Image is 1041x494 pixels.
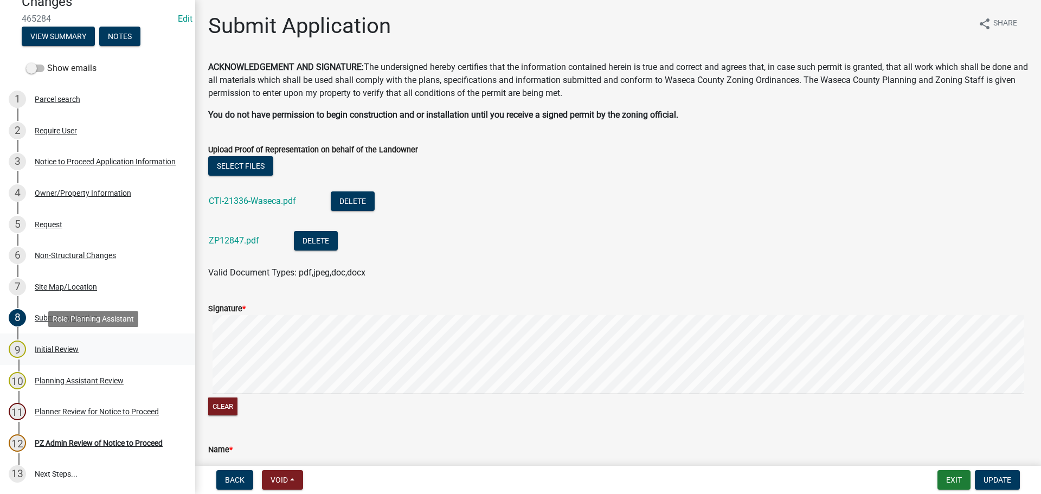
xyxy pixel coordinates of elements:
[993,17,1017,30] span: Share
[937,470,971,490] button: Exit
[331,191,375,211] button: Delete
[48,311,138,327] div: Role: Planning Assistant
[208,146,418,154] label: Upload Proof of Representation on behalf of the Landowner
[9,278,26,296] div: 7
[225,476,245,484] span: Back
[271,476,288,484] span: Void
[975,470,1020,490] button: Update
[294,231,338,251] button: Delete
[35,127,77,134] div: Require User
[9,153,26,170] div: 3
[99,27,140,46] button: Notes
[35,283,97,291] div: Site Map/Location
[208,156,273,176] button: Select files
[208,62,364,72] strong: ACKNOWLEDGEMENT AND SIGNATURE:
[178,14,192,24] a: Edit
[22,14,173,24] span: 465284
[969,13,1026,34] button: shareShare
[9,372,26,389] div: 10
[9,184,26,202] div: 4
[22,27,95,46] button: View Summary
[294,236,338,247] wm-modal-confirm: Delete Document
[208,110,678,120] strong: You do not have permission to begin construction and or installation until you receive a signed p...
[35,189,131,197] div: Owner/Property Information
[9,403,26,420] div: 11
[978,17,991,30] i: share
[9,341,26,358] div: 9
[9,216,26,233] div: 5
[35,345,79,353] div: Initial Review
[208,13,391,39] h1: Submit Application
[9,91,26,108] div: 1
[208,446,233,454] label: Name
[9,122,26,139] div: 2
[984,476,1011,484] span: Update
[35,95,80,103] div: Parcel search
[99,33,140,42] wm-modal-confirm: Notes
[35,314,98,322] div: Submit Application
[209,235,259,246] a: ZP12847.pdf
[26,62,97,75] label: Show emails
[9,465,26,483] div: 13
[9,247,26,264] div: 6
[9,309,26,326] div: 8
[35,252,116,259] div: Non-Structural Changes
[9,434,26,452] div: 12
[35,158,176,165] div: Notice to Proceed Application Information
[262,470,303,490] button: Void
[208,305,246,313] label: Signature
[35,221,62,228] div: Request
[35,439,163,447] div: PZ Admin Review of Notice to Proceed
[22,33,95,42] wm-modal-confirm: Summary
[208,61,1028,100] p: The undersigned hereby certifies that the information contained herein is true and correct and ag...
[35,377,124,384] div: Planning Assistant Review
[216,470,253,490] button: Back
[331,197,375,207] wm-modal-confirm: Delete Document
[178,14,192,24] wm-modal-confirm: Edit Application Number
[208,267,365,278] span: Valid Document Types: pdf,jpeg,doc,docx
[35,408,159,415] div: Planner Review for Notice to Proceed
[209,196,296,206] a: CTI-21336-Waseca.pdf
[208,397,237,415] button: Clear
